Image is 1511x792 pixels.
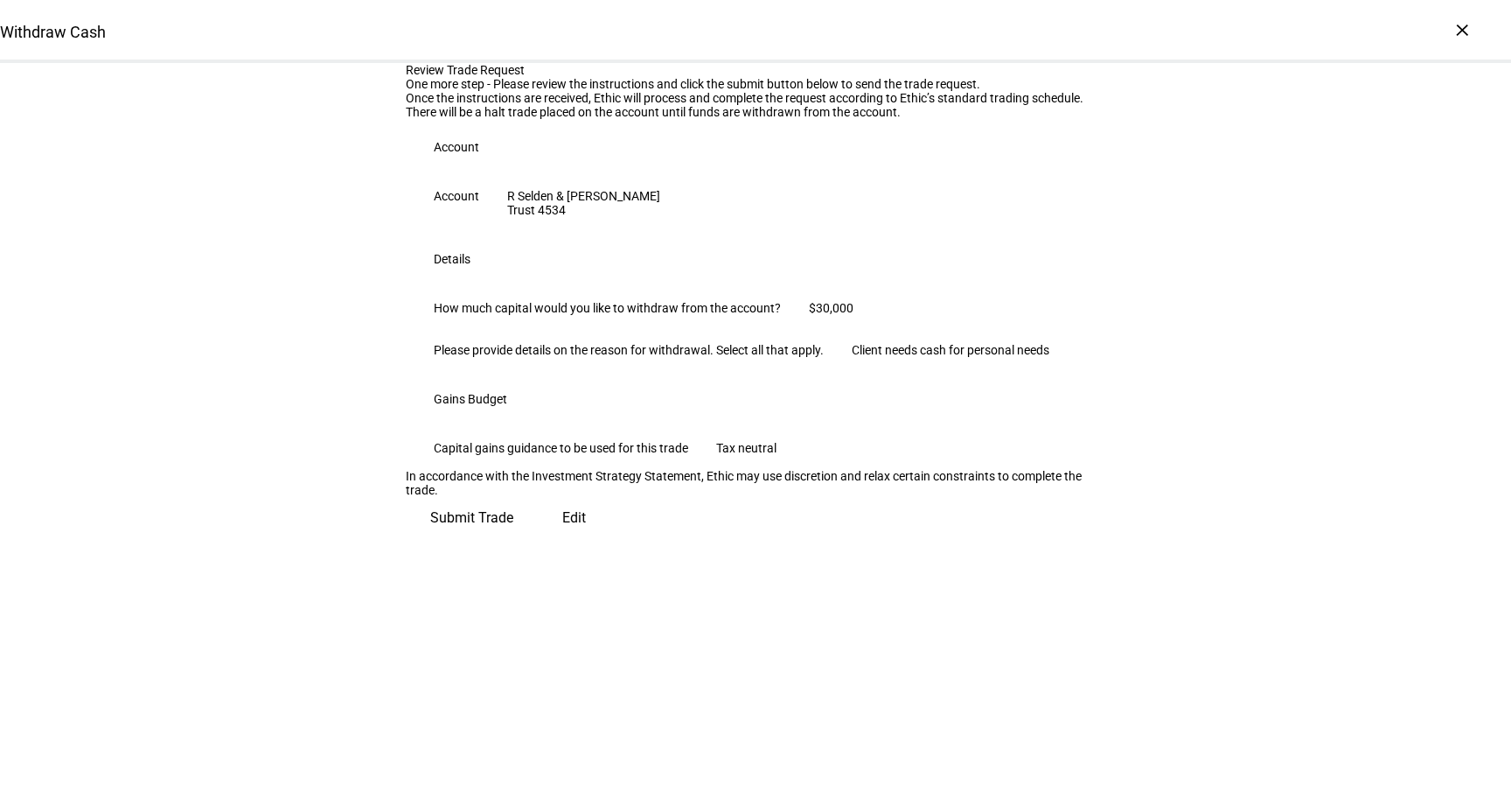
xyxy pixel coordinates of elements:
button: Edit [538,497,610,539]
div: Please provide details on the reason for withdrawal. Select all that apply. [434,343,824,357]
div: Review Trade Request [406,63,1105,77]
div: Gains Budget [434,392,507,406]
div: Account [434,189,479,203]
span: Submit Trade [430,497,513,539]
div: $30,000 [809,301,853,315]
div: × [1448,16,1476,44]
div: There will be a halt trade placed on the account until funds are withdrawn from the account. [406,105,1105,119]
div: In accordance with the Investment Strategy Statement, Ethic may use discretion and relax certain ... [406,469,1105,497]
div: How much capital would you like to withdraw from the account? [434,301,781,315]
div: Client needs cash for personal needs [852,343,1049,357]
div: Details [434,252,470,266]
span: Edit [562,497,586,539]
div: Once the instructions are received, Ethic will process and complete the request according to Ethi... [406,91,1105,105]
div: Capital gains guidance to be used for this trade [434,441,688,455]
div: Trust 4534 [507,203,660,217]
div: One more step - Please review the instructions and click the submit button below to send the trad... [406,77,1105,91]
div: R Selden & [PERSON_NAME] [507,189,660,203]
div: Account [434,140,479,154]
div: Tax neutral [716,441,776,455]
button: Submit Trade [406,497,538,539]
